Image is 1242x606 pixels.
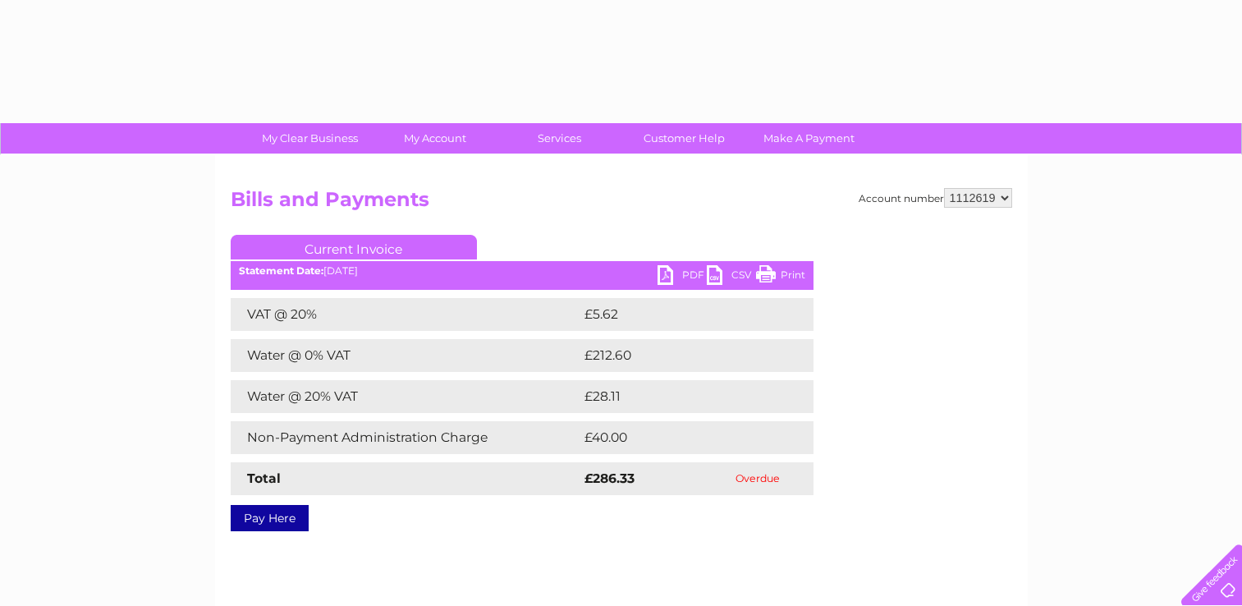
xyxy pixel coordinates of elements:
[247,471,281,486] strong: Total
[707,265,756,289] a: CSV
[580,339,783,372] td: £212.60
[367,123,502,154] a: My Account
[658,265,707,289] a: PDF
[859,188,1012,208] div: Account number
[231,505,309,531] a: Pay Here
[239,264,323,277] b: Statement Date:
[231,380,580,413] td: Water @ 20% VAT
[242,123,378,154] a: My Clear Business
[231,339,580,372] td: Water @ 0% VAT
[741,123,877,154] a: Make A Payment
[580,298,775,331] td: £5.62
[231,188,1012,219] h2: Bills and Payments
[492,123,627,154] a: Services
[231,298,580,331] td: VAT @ 20%
[584,471,635,486] strong: £286.33
[580,380,777,413] td: £28.11
[580,421,781,454] td: £40.00
[616,123,752,154] a: Customer Help
[756,265,805,289] a: Print
[231,235,477,259] a: Current Invoice
[231,265,813,277] div: [DATE]
[703,462,813,495] td: Overdue
[231,421,580,454] td: Non-Payment Administration Charge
